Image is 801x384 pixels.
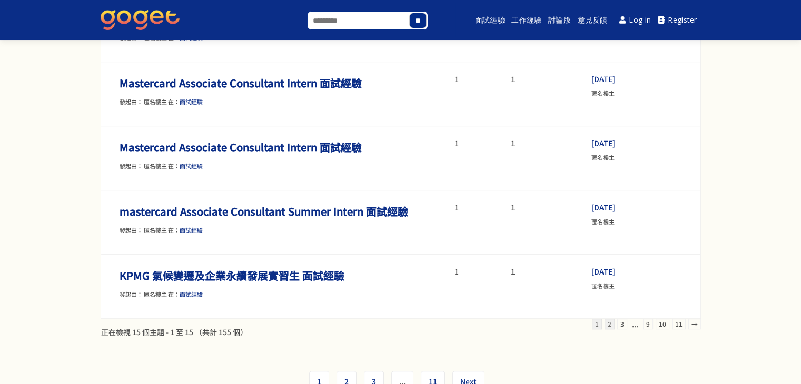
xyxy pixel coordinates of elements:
[510,3,543,37] a: 工作經驗
[473,3,507,37] a: 面試經驗
[120,75,362,90] a: Mastercard Associate Consultant Intern 面試經驗
[168,161,203,170] span: 在：
[180,226,203,234] a: 面試經驗
[168,97,203,106] span: 在：
[120,290,167,298] span: 發起由： 匿名樓主
[180,97,203,106] a: 面試經驗
[656,319,669,329] a: 10
[617,319,627,329] a: 3
[655,8,701,32] a: Register
[485,139,541,147] li: 1
[591,153,615,161] span: 匿名樓主
[429,75,485,83] li: 1
[576,3,609,37] a: 意見反饋
[672,319,686,329] a: 11
[120,161,167,170] span: 發起由： 匿名樓主
[592,319,602,329] span: 1
[168,226,203,234] span: 在：
[591,138,615,148] a: [DATE]
[101,10,180,30] img: GoGet
[429,204,485,211] li: 1
[485,75,541,83] li: 1
[120,97,167,106] span: 發起由： 匿名樓主
[688,319,701,329] a: →
[630,319,640,329] span: ...
[429,268,485,275] li: 1
[616,8,655,32] a: Log in
[591,266,615,277] a: [DATE]
[180,161,203,170] a: 面試經驗
[120,139,362,155] a: Mastercard Associate Consultant Intern 面試經驗
[180,290,203,298] a: 面試經驗
[591,74,615,84] a: [DATE]
[120,226,167,234] span: 發起由： 匿名樓主
[168,290,203,298] span: 在：
[605,319,615,329] a: 2
[120,268,344,283] a: KPMG 氣候變遷及企業永續發展實習生 面試經驗
[591,89,615,97] span: 匿名樓主
[455,3,700,37] nav: Main menu
[429,139,485,147] li: 1
[643,319,653,329] a: 9
[120,204,408,219] a: mastercard Associate Consultant Summer Intern 面試經驗
[591,202,615,213] a: [DATE]
[485,204,541,211] li: 1
[547,3,572,37] a: 討論版
[591,281,615,290] span: 匿名樓主
[101,327,248,337] div: 正在檢視 15 個主題 - 1 至 15 （共計 155 個）
[591,217,615,226] span: 匿名樓主
[485,268,541,275] li: 1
